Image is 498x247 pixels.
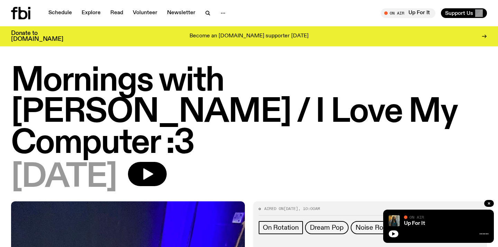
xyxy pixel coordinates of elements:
[445,10,473,16] span: Support Us
[381,8,435,18] button: On AirUp For It
[389,215,400,226] img: Ify - a Brown Skin girl with black braided twists, looking up to the side with her tongue stickin...
[77,8,105,18] a: Explore
[259,221,303,234] a: On Rotation
[163,8,200,18] a: Newsletter
[284,206,298,211] span: [DATE]
[11,66,487,159] h1: Mornings with [PERSON_NAME] / I Love My Computer :3
[409,215,424,219] span: On Air
[129,8,162,18] a: Volunteer
[263,224,299,231] span: On Rotation
[298,206,320,211] span: , 10:00am
[305,221,349,234] a: Dream Pop
[11,30,63,42] h3: Donate to [DOMAIN_NAME]
[404,221,425,226] a: Up For It
[44,8,76,18] a: Schedule
[310,224,344,231] span: Dream Pop
[190,33,308,39] p: Become an [DOMAIN_NAME] supporter [DATE]
[356,224,390,231] span: Noise Rock
[11,162,117,193] span: [DATE]
[351,221,395,234] a: Noise Rock
[106,8,127,18] a: Read
[264,206,284,211] span: Aired on
[441,8,487,18] button: Support Us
